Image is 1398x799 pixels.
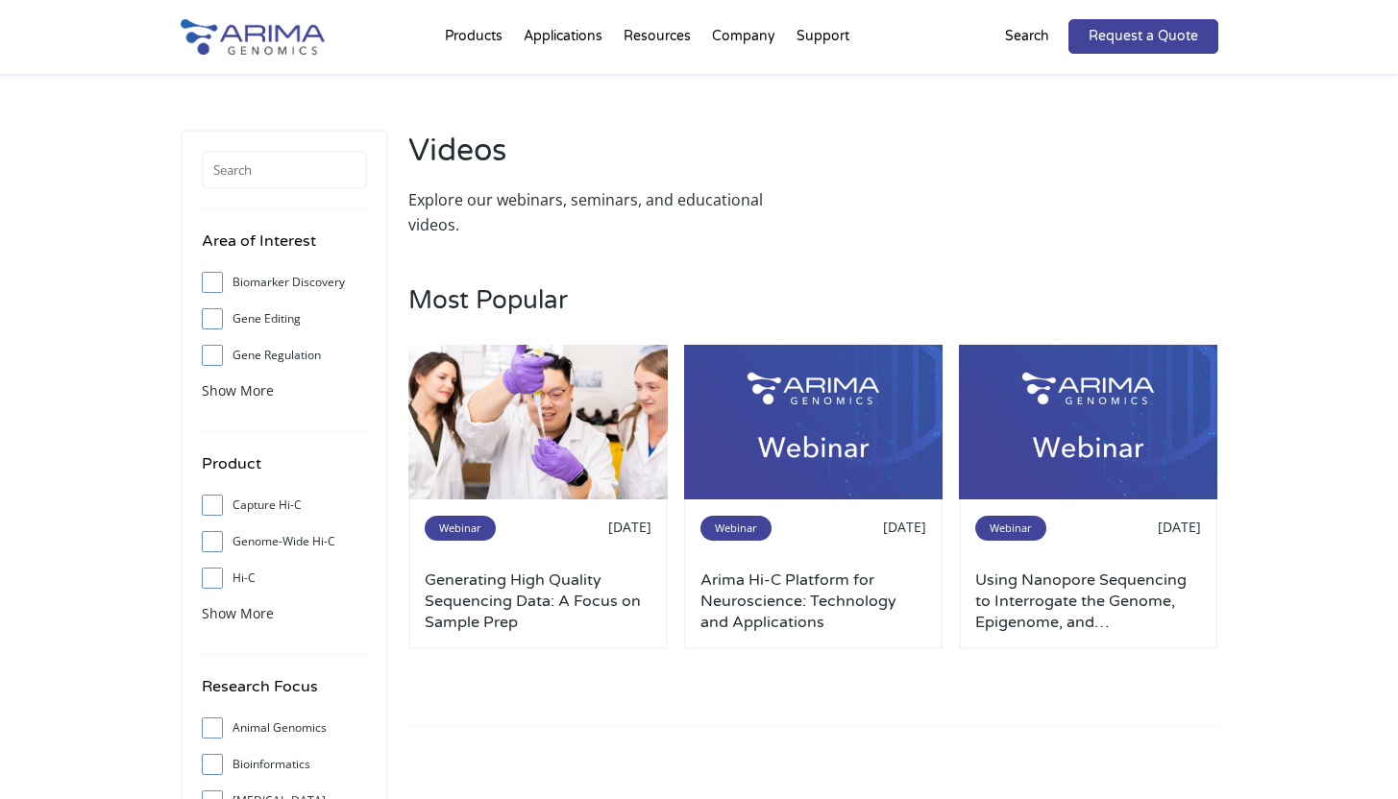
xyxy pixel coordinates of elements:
[408,130,803,187] h2: Videos
[202,674,367,714] h4: Research Focus
[425,569,651,633] a: Generating High Quality Sequencing Data: A Focus on Sample Prep
[700,569,927,633] a: Arima Hi-C Platform for Neuroscience: Technology and Applications
[202,229,367,268] h4: Area of Interest
[181,19,325,55] img: Arima-Genomics-logo
[684,345,944,500] img: Arima-Webinar-500x300.png
[408,345,668,500] img: IMG_2091-500x300.jpg
[975,569,1202,633] a: Using Nanopore Sequencing to Interrogate the Genome, Epigenome, and Transcriptome
[202,750,367,779] label: Bioinformatics
[883,518,926,536] span: [DATE]
[202,304,367,333] label: Gene Editing
[408,285,1217,345] h3: Most Popular
[1068,19,1218,54] a: Request a Quote
[202,527,367,556] label: Genome-Wide Hi-C
[202,381,274,399] span: Show More
[202,491,367,520] label: Capture Hi-C
[959,345,1218,500] img: Arima-Webinar-500x300.png
[425,516,496,541] span: Webinar
[1158,518,1201,536] span: [DATE]
[408,187,803,237] p: Explore our webinars, seminars, and educational videos.
[202,714,367,742] label: Animal Genomics
[608,518,651,536] span: [DATE]
[202,604,274,622] span: Show More
[202,451,367,491] h4: Product
[202,341,367,370] label: Gene Regulation
[202,151,367,189] input: Search
[700,516,772,541] span: Webinar
[202,564,367,593] label: Hi-C
[1005,24,1049,49] p: Search
[202,268,367,297] label: Biomarker Discovery
[975,516,1046,541] span: Webinar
